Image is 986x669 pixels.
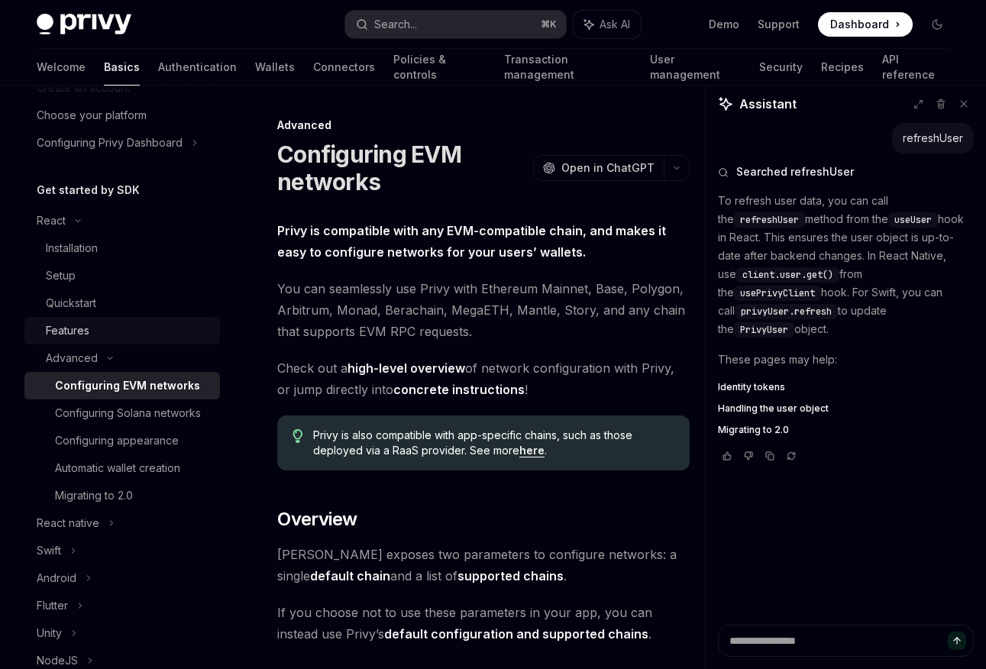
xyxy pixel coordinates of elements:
[55,431,179,450] div: Configuring appearance
[718,402,974,415] a: Handling the user object
[393,49,486,86] a: Policies & controls
[345,11,567,38] button: Search...⌘K
[818,12,913,37] a: Dashboard
[718,381,785,393] span: Identity tokens
[533,155,664,181] button: Open in ChatGPT
[310,568,390,584] a: default chain
[718,424,789,436] span: Migrating to 2.0
[24,317,220,344] a: Features
[821,49,864,86] a: Recipes
[293,429,303,443] svg: Tip
[37,106,147,124] div: Choose your platform
[24,102,220,129] a: Choose your platform
[24,262,220,289] a: Setup
[37,212,66,230] div: React
[24,454,220,482] a: Automatic wallet creation
[24,482,220,509] a: Migrating to 2.0
[574,11,641,38] button: Ask AI
[277,602,690,645] span: If you choose not to use these parameters in your app, you can instead use Privy’s .
[37,49,86,86] a: Welcome
[46,322,89,340] div: Features
[46,239,98,257] div: Installation
[457,568,564,583] strong: supported chains
[736,164,854,179] span: Searched refreshUser
[758,17,800,32] a: Support
[740,214,799,226] span: refreshUser
[104,49,140,86] a: Basics
[504,49,632,86] a: Transaction management
[46,267,76,285] div: Setup
[740,287,815,299] span: usePrivyClient
[882,49,949,86] a: API reference
[277,507,357,532] span: Overview
[600,17,630,32] span: Ask AI
[55,486,133,505] div: Migrating to 2.0
[348,360,465,377] a: high-level overview
[393,382,525,398] a: concrete instructions
[24,427,220,454] a: Configuring appearance
[55,404,201,422] div: Configuring Solana networks
[46,349,98,367] div: Advanced
[925,12,949,37] button: Toggle dark mode
[718,402,829,415] span: Handling the user object
[277,223,666,260] strong: Privy is compatible with any EVM-compatible chain, and makes it easy to configure networks for yo...
[457,568,564,584] a: supported chains
[37,14,131,35] img: dark logo
[46,294,96,312] div: Quickstart
[903,131,963,146] div: refreshUser
[37,514,99,532] div: React native
[830,17,889,32] span: Dashboard
[277,357,690,400] span: Check out a of network configuration with Privy, or jump directly into !
[718,192,974,338] p: To refresh user data, you can call the method from the hook in React. This ensures the user objec...
[37,569,76,587] div: Android
[313,428,674,458] span: Privy is also compatible with app-specific chains, such as those deployed via a RaaS provider. Se...
[718,164,974,179] button: Searched refreshUser
[55,377,200,395] div: Configuring EVM networks
[739,95,797,113] span: Assistant
[24,234,220,262] a: Installation
[741,305,832,318] span: privyUser.refresh
[55,459,180,477] div: Automatic wallet creation
[37,134,183,152] div: Configuring Privy Dashboard
[24,289,220,317] a: Quickstart
[519,444,545,457] a: here
[561,160,655,176] span: Open in ChatGPT
[158,49,237,86] a: Authentication
[255,49,295,86] a: Wallets
[384,626,648,642] a: default configuration and supported chains
[24,399,220,427] a: Configuring Solana networks
[277,141,527,196] h1: Configuring EVM networks
[742,269,833,281] span: client.user.get()
[541,18,557,31] span: ⌘ K
[37,541,61,560] div: Swift
[374,15,417,34] div: Search...
[24,372,220,399] a: Configuring EVM networks
[759,49,803,86] a: Security
[37,624,62,642] div: Unity
[894,214,932,226] span: useUser
[948,632,966,650] button: Send message
[718,351,974,369] p: These pages may help:
[718,381,974,393] a: Identity tokens
[277,278,690,342] span: You can seamlessly use Privy with Ethereum Mainnet, Base, Polygon, Arbitrum, Monad, Berachain, Me...
[709,17,739,32] a: Demo
[718,424,974,436] a: Migrating to 2.0
[650,49,741,86] a: User management
[313,49,375,86] a: Connectors
[37,596,68,615] div: Flutter
[740,324,788,336] span: PrivyUser
[277,118,690,133] div: Advanced
[310,568,390,583] strong: default chain
[277,544,690,587] span: [PERSON_NAME] exposes two parameters to configure networks: a single and a list of .
[37,181,140,199] h5: Get started by SDK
